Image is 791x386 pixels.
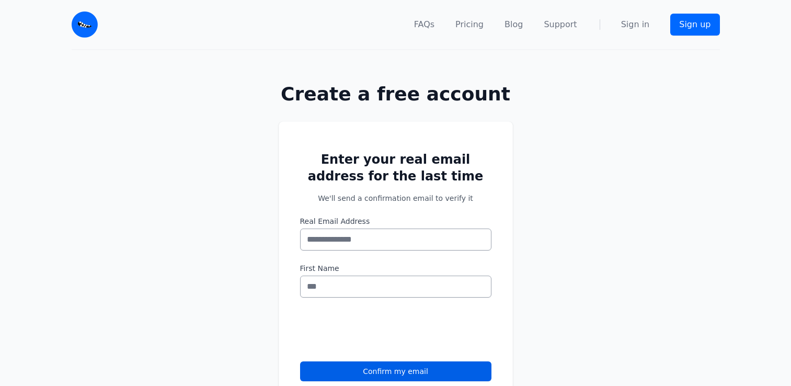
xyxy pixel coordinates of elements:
[544,18,577,31] a: Support
[72,12,98,38] img: Email Monster
[455,18,484,31] a: Pricing
[414,18,434,31] a: FAQs
[245,84,546,105] h1: Create a free account
[300,361,491,381] button: Confirm my email
[670,14,719,36] a: Sign up
[300,263,491,274] label: First Name
[300,310,459,351] iframe: reCAPTCHA
[300,216,491,226] label: Real Email Address
[300,193,491,203] p: We'll send a confirmation email to verify it
[621,18,650,31] a: Sign in
[505,18,523,31] a: Blog
[300,151,491,185] h2: Enter your real email address for the last time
